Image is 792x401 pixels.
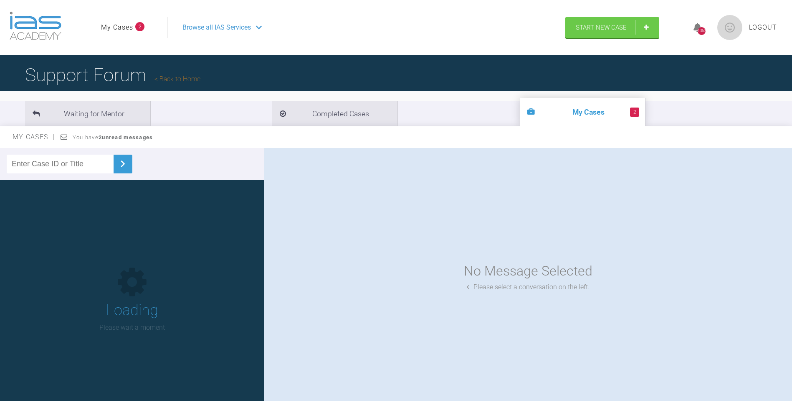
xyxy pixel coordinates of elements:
div: 1363 [698,27,706,35]
a: Logout [749,22,777,33]
span: Browse all IAS Services [182,22,251,33]
h1: Support Forum [25,60,200,90]
img: profile.png [717,15,742,40]
h1: Loading [106,298,158,323]
li: Waiting for Mentor [25,101,150,126]
span: Start New Case [576,24,627,31]
span: 2 [135,22,144,31]
li: Completed Cases [272,101,397,126]
a: Back to Home [154,75,200,83]
div: No Message Selected [464,261,592,282]
li: My Cases [520,98,645,126]
img: logo-light.3e3ef733.png [10,12,61,40]
div: Please select a conversation on the left. [467,282,590,293]
strong: 2 unread messages [99,134,153,140]
img: chevronRight.28bd32b0.svg [116,157,129,170]
input: Enter Case ID or Title [7,155,114,173]
a: My Cases [101,22,133,33]
span: You have [73,134,153,140]
span: 2 [630,108,639,117]
p: Please wait a moment [99,322,165,333]
a: Start New Case [565,17,659,38]
span: My Cases [13,133,56,141]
